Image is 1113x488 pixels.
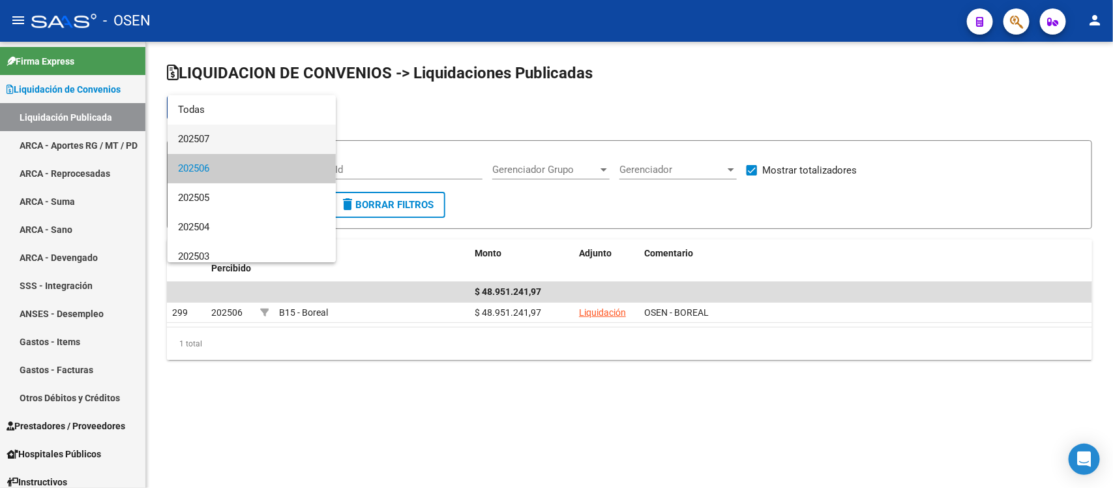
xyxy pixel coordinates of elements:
[178,95,325,125] span: Todas
[178,183,325,213] span: 202505
[178,213,325,242] span: 202504
[1069,444,1100,475] div: Open Intercom Messenger
[178,242,325,271] span: 202503
[178,154,325,183] span: 202506
[178,125,325,154] span: 202507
